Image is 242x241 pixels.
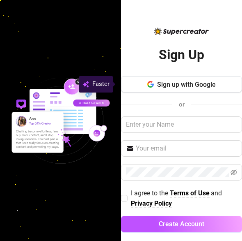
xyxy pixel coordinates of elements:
[131,199,172,207] strong: Privacy Policy
[121,216,242,232] button: Create Account
[121,116,242,133] input: Enter your Name
[179,101,185,108] span: or
[154,28,209,35] img: logo-BBDzfeDw.svg
[82,79,89,89] img: svg%3e
[136,144,237,153] input: Your email
[170,189,210,198] a: Terms of Use
[231,169,237,176] span: eye-invisible
[159,46,204,63] h2: Sign Up
[92,79,110,89] span: Faster
[121,76,242,93] button: Sign up with Google
[131,199,172,208] a: Privacy Policy
[157,81,216,88] span: Sign up with Google
[131,189,170,197] span: I agree to the
[159,220,204,228] span: Create Account
[211,189,222,197] span: and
